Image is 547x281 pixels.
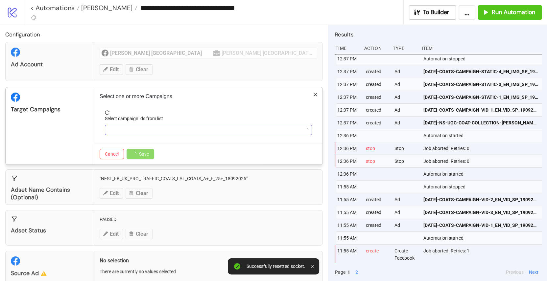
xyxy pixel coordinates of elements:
span: [DATE]-NS-UGC-COAT-COLLECTION-[PERSON_NAME]-THE-COAT_EN_VID_SP_19092025_F_NSE_SC13_USP9_COATS-CAM... [423,119,539,126]
div: Ad [394,104,418,116]
div: Action [364,42,388,54]
div: Automation started [423,168,543,180]
button: 2 [353,269,360,276]
span: [DATE]-COATS-CAMPAIGN-VID-2_EN_VID_SP_19092025_F_CC_SC24_USP11_COATS-CAMPAIGN [423,196,539,203]
span: close [313,92,318,97]
button: Run Automation [478,5,542,20]
div: Successfully resetted socket. [247,264,305,269]
div: 12:36 PM [336,155,360,167]
button: Cancel [100,149,124,159]
div: 12:37 PM [336,78,360,91]
div: Job aborted. Retries: 0 [423,142,543,155]
div: 11:55 AM [336,193,360,206]
a: [DATE]-COATS-CAMPAIGN-STATIC-1_EN_IMG_SP_19092025_F_CC_SC24_USP11_COATS-CAMPAIGN [423,91,539,103]
a: [DATE]-COATS-CAMPAIGN-STATIC-3_EN_IMG_SP_19092025_F_CC_SC24_USP11_COATS-CAMPAIGN [423,78,539,91]
span: loading [304,128,308,132]
div: 12:37 PM [336,117,360,129]
div: Time [335,42,359,54]
div: Ad [394,91,418,103]
div: Ad [394,193,418,206]
div: Automation stopped [423,181,543,193]
div: Automation started [423,232,543,244]
button: To Builder [409,5,456,20]
a: [PERSON_NAME] [80,5,137,11]
div: 11:55 AM [336,232,360,244]
div: Ad [394,219,418,231]
span: [DATE]-COATS-CAMPAIGN-VID-3_EN_VID_SP_19092025_F_CC_SC24_USP11_COATS-CAMPAIGN [423,209,539,216]
div: Target Campaigns [11,106,89,113]
div: Job aborted. Retries: 0 [423,155,543,167]
div: created [365,104,389,116]
div: create [365,245,389,271]
span: [DATE]-COATS-CAMPAIGN-STATIC-1_EN_IMG_SP_19092025_F_CC_SC24_USP11_COATS-CAMPAIGN [423,94,539,101]
div: 12:37 PM [336,65,360,78]
label: Select campaign ids from list [105,115,167,122]
span: reload [105,110,312,115]
div: Ad [394,206,418,219]
a: [DATE]-COATS-CAMPAIGN-VID-2_EN_VID_SP_19092025_F_CC_SC24_USP11_COATS-CAMPAIGN [423,193,539,206]
div: stop [365,155,389,167]
div: Stop [394,155,418,167]
div: 12:37 PM [336,53,360,65]
div: Automation started [423,129,543,142]
a: [DATE]-COATS-CAMPAIGN-VID-1_EN_VID_SP_19092025_F_CC_SC24_USP11_COATS-CAMPAIGN [423,104,539,116]
div: 12:36 PM [336,142,360,155]
span: Cancel [105,151,119,157]
a: [DATE]-COATS-CAMPAIGN-VID-3_EN_VID_SP_19092025_F_CC_SC24_USP11_COATS-CAMPAIGN [423,206,539,219]
div: 12:37 PM [336,91,360,103]
div: Item [421,42,542,54]
span: [DATE]-COATS-CAMPAIGN-VID-1_EN_VID_SP_19092025_F_CC_SC24_USP11_COATS-CAMPAIGN [423,222,539,229]
button: Previous [504,269,526,276]
span: To Builder [423,9,449,16]
div: Automation stopped [423,53,543,65]
button: 1 [345,269,352,276]
h2: Configuration [5,30,323,39]
span: [DATE]-COATS-CAMPAIGN-VID-1_EN_VID_SP_19092025_F_CC_SC24_USP11_COATS-CAMPAIGN [423,106,539,114]
a: [DATE]-NS-UGC-COAT-COLLECTION-[PERSON_NAME]-THE-COAT_EN_VID_SP_19092025_F_NSE_SC13_USP9_COATS-CAM... [423,117,539,129]
span: [PERSON_NAME] [80,4,132,12]
span: [DATE]-COATS-CAMPAIGN-STATIC-3_EN_IMG_SP_19092025_F_CC_SC24_USP11_COATS-CAMPAIGN [423,81,539,88]
div: Job aborted. Retries: 1 [423,245,543,271]
span: loading [132,152,136,156]
div: 11:55 AM [336,181,360,193]
span: Page [335,269,345,276]
button: Next [527,269,540,276]
div: stop [365,142,389,155]
span: [DATE]-COATS-CAMPAIGN-STATIC-4_EN_IMG_SP_19092025_F_CC_SC24_USP11_COATS-CAMPAIGN [423,68,539,75]
div: Type [392,42,416,54]
div: created [365,219,389,231]
div: 12:37 PM [336,104,360,116]
span: Run Automation [492,9,535,16]
div: created [365,193,389,206]
div: 12:36 PM [336,129,360,142]
button: ... [459,5,475,20]
div: Ad [394,78,418,91]
a: [DATE]-COATS-CAMPAIGN-VID-1_EN_VID_SP_19092025_F_CC_SC24_USP11_COATS-CAMPAIGN [423,219,539,231]
div: 11:55 AM [336,245,360,271]
div: created [365,65,389,78]
div: created [365,91,389,103]
span: Save [139,151,149,157]
button: Save [127,149,154,159]
div: created [365,78,389,91]
div: Stop [394,142,418,155]
div: Ad [394,117,418,129]
div: created [365,206,389,219]
h2: Results [335,30,542,39]
div: 12:36 PM [336,168,360,180]
div: Ad [394,65,418,78]
a: < Automations [30,5,80,11]
div: 11:55 AM [336,206,360,219]
a: [DATE]-COATS-CAMPAIGN-STATIC-4_EN_IMG_SP_19092025_F_CC_SC24_USP11_COATS-CAMPAIGN [423,65,539,78]
p: Select one or more Campaigns [100,93,317,100]
div: created [365,117,389,129]
div: Create Facebook Ad [394,245,418,271]
div: 11:55 AM [336,219,360,231]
